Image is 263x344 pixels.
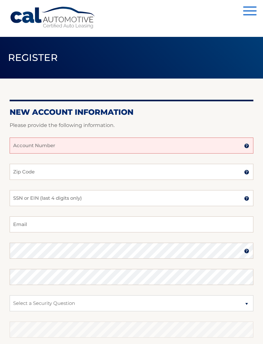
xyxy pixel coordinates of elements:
[244,196,249,201] img: tooltip.svg
[10,164,253,180] input: Zip Code
[244,248,249,254] img: tooltip.svg
[10,138,253,154] input: Account Number
[10,107,253,117] h2: New Account Information
[10,6,96,29] a: Cal Automotive
[10,216,253,232] input: Email
[10,121,253,130] p: Please provide the following information.
[244,170,249,175] img: tooltip.svg
[10,190,253,206] input: SSN or EIN (last 4 digits only)
[243,6,257,17] button: Menu
[244,143,249,148] img: tooltip.svg
[8,52,58,63] span: Register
